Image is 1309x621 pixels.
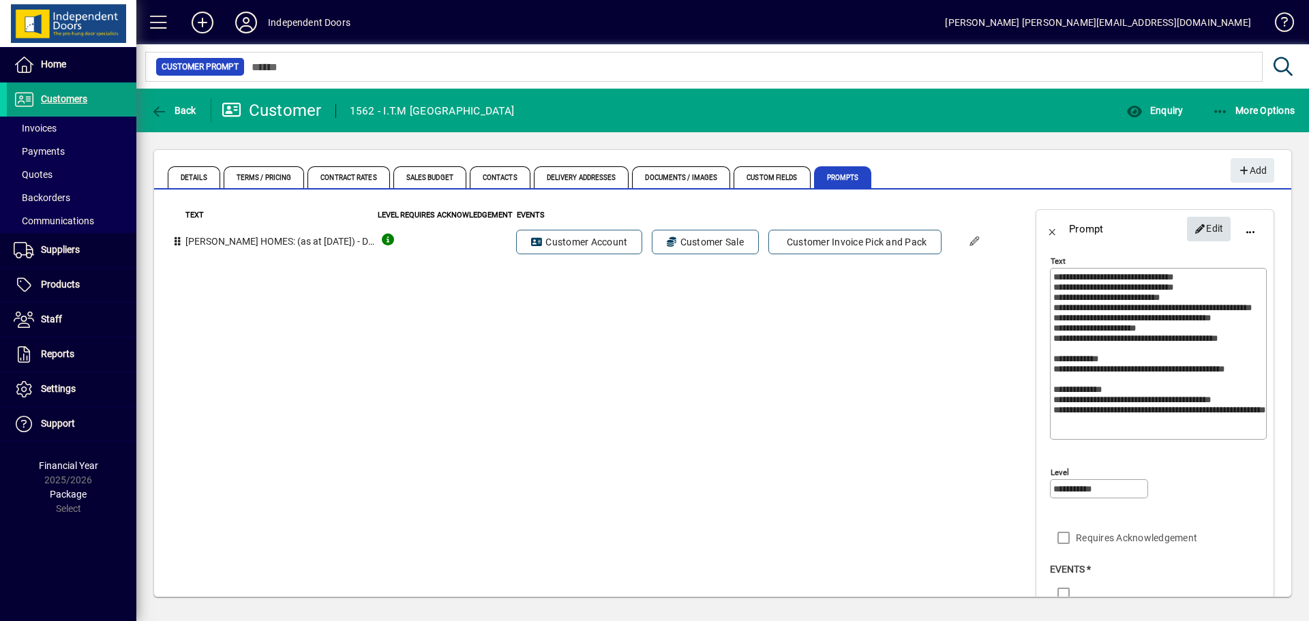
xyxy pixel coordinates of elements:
[7,268,136,302] a: Products
[162,60,239,74] span: Customer Prompt
[1231,158,1274,183] button: Add
[1209,98,1299,123] button: More Options
[147,98,200,123] button: Back
[1126,105,1183,116] span: Enquiry
[1212,105,1295,116] span: More Options
[534,166,629,188] span: Delivery Addresses
[307,166,389,188] span: Contract Rates
[41,93,87,104] span: Customers
[7,163,136,186] a: Quotes
[1051,256,1066,266] mat-label: Text
[7,140,136,163] a: Payments
[41,383,76,394] span: Settings
[181,10,224,35] button: Add
[136,98,211,123] app-page-header-button: Back
[1237,160,1267,182] span: Add
[14,146,65,157] span: Payments
[1194,217,1224,240] span: Edit
[41,314,62,324] span: Staff
[224,10,268,35] button: Profile
[814,166,872,188] span: Prompts
[667,235,744,249] span: Customer Sale
[14,192,70,203] span: Backorders
[958,226,991,258] button: Edit
[7,209,136,232] a: Communications
[7,337,136,372] a: Reports
[222,100,322,121] div: Customer
[50,489,87,500] span: Package
[470,166,530,188] span: Contacts
[7,117,136,140] a: Invoices
[14,123,57,134] span: Invoices
[41,59,66,70] span: Home
[185,209,376,222] th: Text
[185,222,376,262] td: [PERSON_NAME] HOMES: (as at [DATE]) - Dummy (HWC etc) to have Magnets. - Pine to wet rooms (Bath ...
[632,166,730,188] span: Documents / Images
[224,166,305,188] span: Terms / Pricing
[1265,3,1292,47] a: Knowledge Base
[1050,564,1091,575] span: Events *
[268,12,350,33] div: Independent Doors
[1123,98,1186,123] button: Enquiry
[14,215,94,226] span: Communications
[7,233,136,267] a: Suppliers
[41,279,80,290] span: Products
[7,303,136,337] a: Staff
[14,169,52,180] span: Quotes
[516,209,957,222] th: Events
[393,166,466,188] span: Sales Budget
[350,100,515,122] div: 1562 - I.T.M [GEOGRAPHIC_DATA]
[151,105,196,116] span: Back
[1069,218,1104,240] div: Prompt
[41,348,74,359] span: Reports
[41,244,80,255] span: Suppliers
[734,166,810,188] span: Custom Fields
[1187,217,1231,241] button: Edit
[400,209,516,222] th: Requires Acknowledgement
[7,48,136,82] a: Home
[1051,468,1069,477] mat-label: Level
[168,166,220,188] span: Details
[376,209,400,222] th: Level
[7,186,136,209] a: Backorders
[39,460,98,471] span: Financial Year
[1234,213,1267,245] button: More options
[7,407,136,441] a: Support
[783,235,927,249] span: Customer Invoice Pick and Pack
[1036,213,1069,245] button: Back
[945,12,1251,33] div: [PERSON_NAME] [PERSON_NAME][EMAIL_ADDRESS][DOMAIN_NAME]
[531,235,627,249] span: Customer Account
[7,372,136,406] a: Settings
[41,418,75,429] span: Support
